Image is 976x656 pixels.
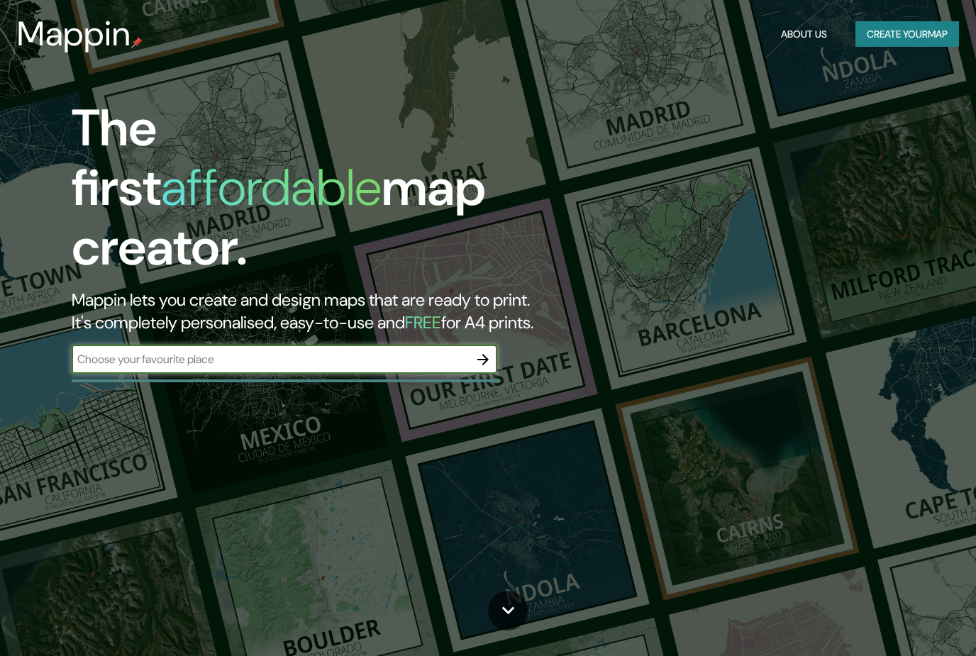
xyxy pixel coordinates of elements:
[775,21,833,48] button: About Us
[850,601,960,640] iframe: Help widget launcher
[161,155,382,221] h1: affordable
[131,37,143,48] img: mappin-pin
[72,351,469,367] input: Choose your favourite place
[855,21,959,48] button: Create yourmap
[17,14,131,54] h3: Mappin
[72,289,560,334] h2: Mappin lets you create and design maps that are ready to print. It's completely personalised, eas...
[405,311,441,333] h5: FREE
[72,99,560,289] h1: The first map creator.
